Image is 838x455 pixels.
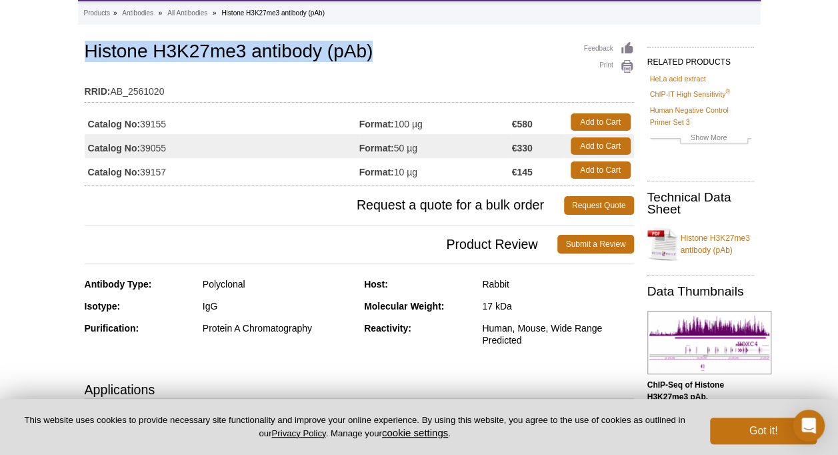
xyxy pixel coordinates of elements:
[359,134,512,158] td: 50 µg
[359,118,394,130] strong: Format:
[647,311,771,374] img: Histone H3K27me3 antibody (pAb) tested by ChIP-Seq.
[650,104,751,128] a: Human Negative Control Primer Set 3
[21,414,688,440] p: This website uses cookies to provide necessary site functionality and improve your online experie...
[482,322,633,346] div: Human, Mouse, Wide Range Predicted
[203,322,354,334] div: Protein A Chromatography
[85,41,634,64] h1: Histone H3K27me3 antibody (pAb)
[88,142,141,154] strong: Catalog No:
[359,110,512,134] td: 100 µg
[167,7,207,19] a: All Antibodies
[88,118,141,130] strong: Catalog No:
[85,279,152,290] strong: Antibody Type:
[85,235,558,254] span: Product Review
[359,142,394,154] strong: Format:
[564,196,634,215] a: Request Quote
[647,380,724,402] b: ChIP-Seq of Histone H3K27me3 pAb.
[85,110,359,134] td: 39155
[647,379,754,427] p: (Click image to enlarge and see details.)
[725,89,730,95] sup: ®
[122,7,153,19] a: Antibodies
[359,158,512,182] td: 10 µg
[85,77,634,99] td: AB_2561020
[364,301,444,312] strong: Molecular Weight:
[571,113,631,131] a: Add to Cart
[85,134,359,158] td: 39055
[85,196,564,215] span: Request a quote for a bulk order
[364,323,411,334] strong: Reactivity:
[482,300,633,312] div: 17 kDa
[793,410,825,442] div: Open Intercom Messenger
[382,427,448,438] button: cookie settings
[647,191,754,215] h2: Technical Data Sheet
[511,142,532,154] strong: €330
[571,161,631,179] a: Add to Cart
[221,9,325,17] li: Histone H3K27me3 antibody (pAb)
[271,428,325,438] a: Privacy Policy
[710,418,817,444] button: Got it!
[85,85,111,97] strong: RRID:
[571,137,631,155] a: Add to Cart
[159,9,163,17] li: »
[584,41,634,56] a: Feedback
[113,9,117,17] li: »
[647,286,754,298] h2: Data Thumbnails
[511,166,532,178] strong: €145
[85,158,359,182] td: 39157
[85,380,634,400] h3: Applications
[85,323,139,334] strong: Purification:
[203,278,354,290] div: Polyclonal
[557,235,633,254] a: Submit a Review
[647,47,754,71] h2: RELATED PRODUCTS
[650,73,706,85] a: HeLa acid extract
[84,7,110,19] a: Products
[364,279,388,290] strong: Host:
[85,301,121,312] strong: Isotype:
[203,300,354,312] div: IgG
[213,9,217,17] li: »
[88,166,141,178] strong: Catalog No:
[482,278,633,290] div: Rabbit
[650,88,730,100] a: ChIP-IT High Sensitivity®
[511,118,532,130] strong: €580
[584,59,634,74] a: Print
[650,131,751,147] a: Show More
[359,166,394,178] strong: Format:
[647,224,754,264] a: Histone H3K27me3 antibody (pAb)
